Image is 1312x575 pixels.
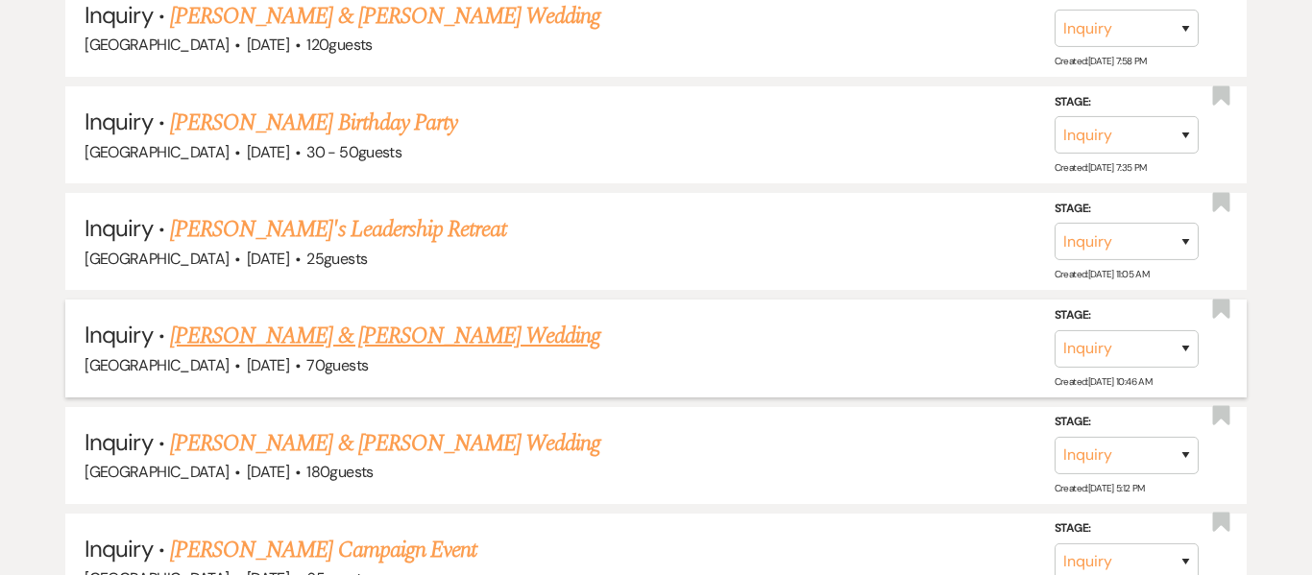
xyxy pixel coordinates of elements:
label: Stage: [1055,305,1199,326]
span: Created: [DATE] 10:46 AM [1055,375,1152,388]
span: [GEOGRAPHIC_DATA] [85,462,229,482]
a: [PERSON_NAME] Campaign Event [170,533,476,567]
span: [GEOGRAPHIC_DATA] [85,355,229,375]
span: Inquiry [85,320,152,349]
span: Inquiry [85,107,152,136]
a: [PERSON_NAME] & [PERSON_NAME] Wedding [170,426,600,461]
span: [GEOGRAPHIC_DATA] [85,142,229,162]
span: [DATE] [247,142,289,162]
label: Stage: [1055,518,1199,539]
span: [GEOGRAPHIC_DATA] [85,249,229,269]
span: [GEOGRAPHIC_DATA] [85,35,229,55]
a: [PERSON_NAME] Birthday Party [170,106,457,140]
span: Inquiry [85,427,152,457]
span: Inquiry [85,534,152,563]
span: Created: [DATE] 11:05 AM [1055,268,1149,280]
span: 180 guests [306,462,373,482]
span: Created: [DATE] 7:58 PM [1055,55,1147,67]
span: Inquiry [85,213,152,243]
span: [DATE] [247,355,289,375]
label: Stage: [1055,92,1199,113]
a: [PERSON_NAME] & [PERSON_NAME] Wedding [170,319,600,353]
label: Stage: [1055,412,1199,433]
span: Created: [DATE] 5:12 PM [1055,482,1145,494]
span: [DATE] [247,35,289,55]
span: Created: [DATE] 7:35 PM [1055,161,1147,174]
span: 30 - 50 guests [306,142,401,162]
span: [DATE] [247,462,289,482]
span: [DATE] [247,249,289,269]
span: 70 guests [306,355,368,375]
span: 25 guests [306,249,367,269]
a: [PERSON_NAME]'s Leadership Retreat [170,212,506,247]
span: 120 guests [306,35,372,55]
label: Stage: [1055,199,1199,220]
